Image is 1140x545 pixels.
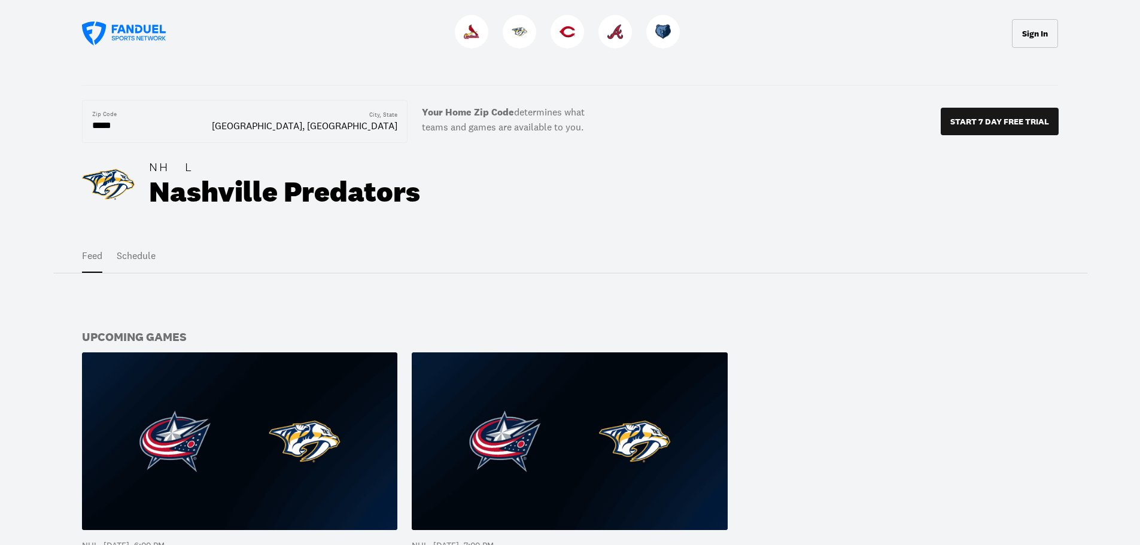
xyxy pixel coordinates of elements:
div: Nashville Predators [149,174,420,209]
p: START 7 DAY FREE TRIAL [950,117,1049,126]
img: Reds [560,24,575,39]
img: Grizzlies [655,24,671,39]
button: Sign In [1012,19,1058,48]
a: BravesBraves [598,39,637,51]
button: Feed [82,239,102,273]
div: [GEOGRAPHIC_DATA], [GEOGRAPHIC_DATA] [212,119,397,132]
div: Zip Code [92,110,117,118]
label: determines what teams and games are available to you. [408,100,599,144]
a: CardinalsCardinals [455,39,493,51]
button: Schedule [117,239,156,273]
a: GrizzliesGrizzlies [646,39,685,51]
div: Upcoming Games [82,331,187,343]
img: Predators [512,24,527,39]
a: RedsReds [551,39,589,51]
b: Your Home Zip Code [422,106,514,118]
a: PredatorsPredators [503,39,541,51]
img: Cardinals [464,24,479,39]
button: START 7 DAY FREE TRIAL [941,108,1059,135]
a: FanDuel Sports Network [82,22,166,45]
img: NASHVILLE PREDATORS team logo [82,158,135,211]
img: Braves [607,24,623,39]
div: City, State [369,111,397,119]
div: NHL [149,160,420,174]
